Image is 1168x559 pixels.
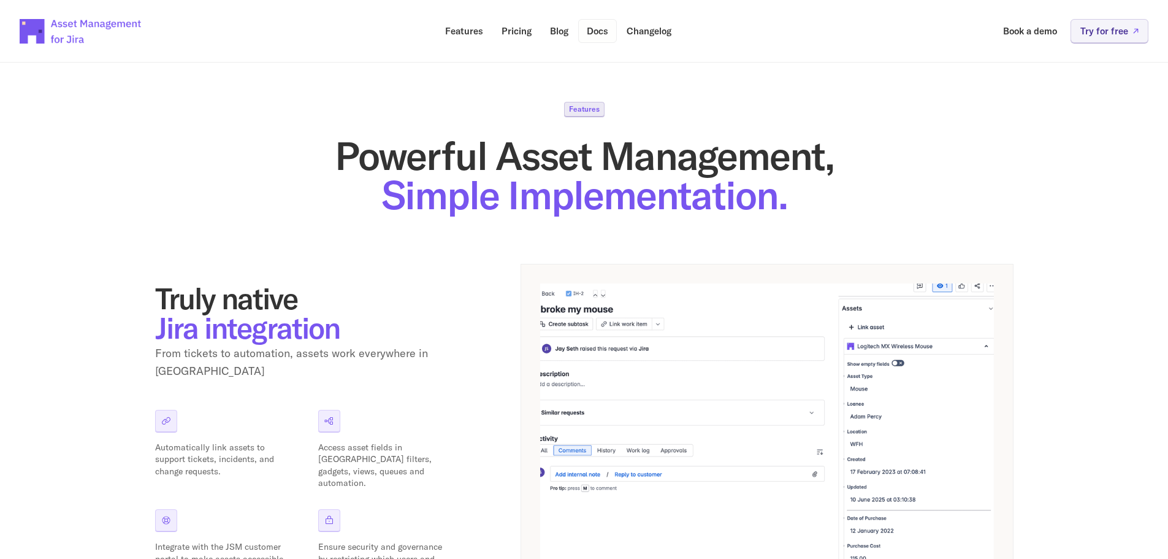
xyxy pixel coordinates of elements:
[437,19,492,43] a: Features
[578,19,617,43] a: Docs
[381,170,787,220] span: Simple Implementation.
[541,19,577,43] a: Blog
[1003,26,1057,36] p: Book a demo
[318,442,447,490] p: Access asset fields in [GEOGRAPHIC_DATA] filters, gadgets, views, queues and automation.
[502,26,532,36] p: Pricing
[569,106,600,113] p: Features
[493,19,540,43] a: Pricing
[550,26,568,36] p: Blog
[618,19,680,43] a: Changelog
[994,19,1066,43] a: Book a demo
[155,345,462,380] p: From tickets to automation, assets work everywhere in [GEOGRAPHIC_DATA]
[155,283,462,342] h2: Truly native
[155,136,1013,215] h1: Powerful Asset Management,
[155,442,284,478] p: Automatically link assets to support tickets, incidents, and change requests.
[587,26,608,36] p: Docs
[155,309,340,346] span: Jira integration
[627,26,671,36] p: Changelog
[1071,19,1148,43] a: Try for free
[445,26,483,36] p: Features
[1080,26,1128,36] p: Try for free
